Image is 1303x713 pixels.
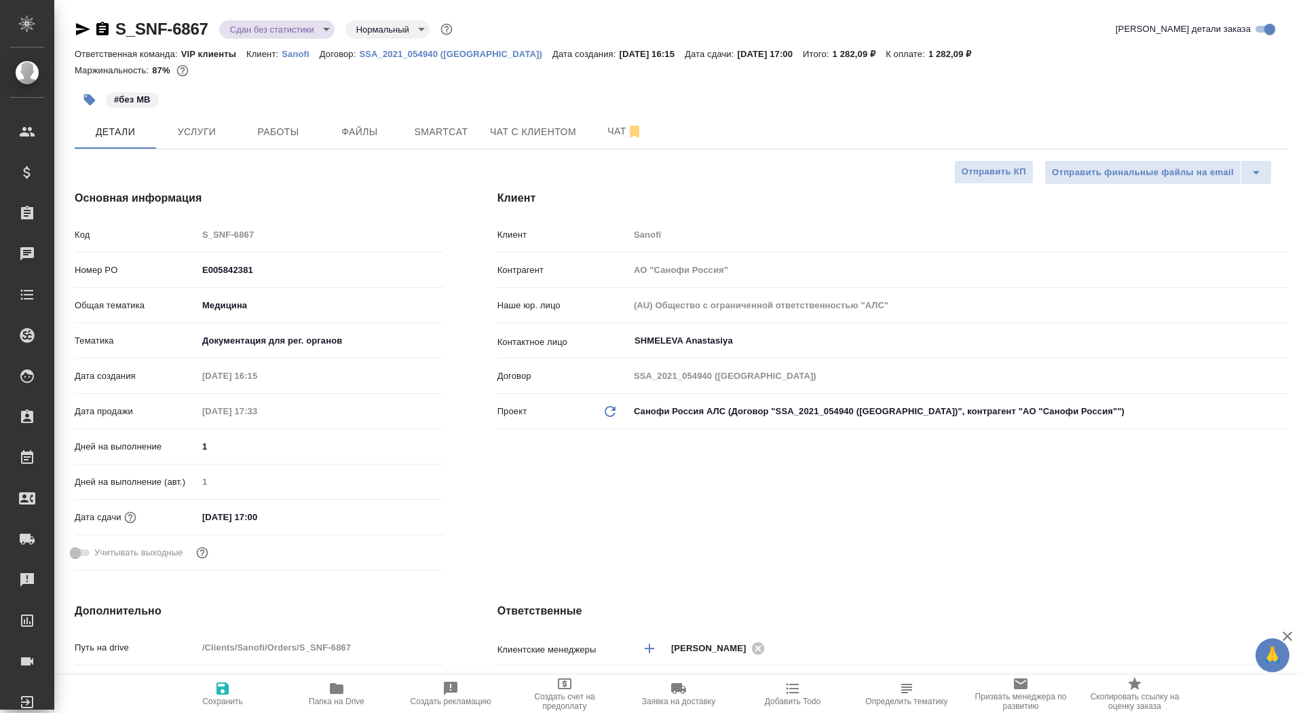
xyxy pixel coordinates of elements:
p: Проект [497,405,527,418]
p: Дата продажи [75,405,197,418]
span: без МВ [105,93,160,105]
button: Отправить финальные файлы на email [1044,160,1241,185]
p: Клиент: [246,49,282,59]
button: Призвать менеджера по развитию [964,675,1078,713]
div: Медицина [197,294,443,317]
input: ✎ Введи что-нибудь [197,437,443,456]
button: Нормальный [352,24,413,35]
button: 140.19 RUB; [174,62,191,79]
p: SSA_2021_054940 ([GEOGRAPHIC_DATA]) [359,49,552,59]
input: Пустое поле [629,366,1288,386]
p: Sanofi [282,49,320,59]
p: Итого: [803,49,832,59]
p: Дата сдачи: [685,49,737,59]
p: Клиент [497,228,629,242]
p: Путь на drive [75,641,197,655]
span: Заявка на доставку [642,697,715,706]
p: К оплате: [886,49,928,59]
p: 1 282,09 ₽ [928,49,982,59]
span: Smartcat [409,124,474,141]
p: Код [75,228,197,242]
button: Отправить КП [954,160,1034,184]
span: Скопировать ссылку на оценку заказа [1086,692,1184,711]
span: Определить тематику [865,697,947,706]
div: Сдан без статистики [345,20,430,39]
p: Дней на выполнение [75,440,197,454]
input: Пустое поле [629,260,1288,280]
h4: Клиент [497,190,1288,206]
p: Маржинальность: [75,65,152,75]
a: S_SNF-6867 [115,20,208,38]
span: [PERSON_NAME] детали заказа [1116,22,1251,36]
button: Сдан без статистики [226,24,318,35]
span: Добавить Todo [765,697,820,706]
input: Пустое поле [197,225,443,244]
div: Сдан без статистики [219,20,335,39]
p: Наше юр. лицо [497,299,629,312]
span: Работы [246,124,311,141]
button: Скопировать ссылку на оценку заказа [1078,675,1192,713]
input: Пустое поле [197,401,316,421]
button: Папка на Drive [280,675,394,713]
div: split button [1044,160,1272,185]
span: Сохранить [202,697,243,706]
span: Чат [592,123,658,140]
p: Тематика [75,334,197,348]
button: Выбери, если сб и вс нужно считать рабочими днями для выполнения заказа. [193,544,211,562]
p: [DATE] 17:00 [737,49,803,59]
div: Санофи Россия АЛС (Договор "SSA_2021_054940 ([GEOGRAPHIC_DATA])", контрагент "АО "Санофи Россия"") [629,400,1288,423]
button: Если добавить услуги и заполнить их объемом, то дата рассчитается автоматически [121,509,139,526]
h4: Основная информация [75,190,443,206]
div: Документация для рег. органов [197,329,443,352]
p: Контактное лицо [497,335,629,349]
span: [PERSON_NAME] [671,642,755,655]
span: Призвать менеджера по развитию [972,692,1070,711]
input: Пустое поле [197,638,443,657]
span: Файлы [327,124,392,141]
button: Скопировать ссылку для ЯМессенджера [75,21,91,37]
div: VIP клиенты [629,672,1288,695]
div: [PERSON_NAME] [671,640,769,657]
button: Определить тематику [850,675,964,713]
p: #без МВ [114,93,151,107]
p: 1 282,09 ₽ [833,49,886,59]
span: Папка на Drive [309,697,364,706]
span: Отправить финальные файлы на email [1052,165,1234,181]
input: Пустое поле [629,225,1288,244]
p: VIP клиенты [181,49,246,59]
p: 87% [152,65,173,75]
h4: Ответственные [497,603,1288,619]
p: Договор [497,369,629,383]
p: Договор: [320,49,360,59]
p: Номер PO [75,263,197,277]
span: Услуги [164,124,229,141]
a: Sanofi [282,48,320,59]
span: Чат с клиентом [490,124,576,141]
span: Учитывать выходные [94,546,183,560]
h4: Дополнительно [75,603,443,619]
span: Создать счет на предоплату [516,692,613,711]
input: ✎ Введи что-нибудь [197,673,443,693]
button: Скопировать ссылку [94,21,111,37]
button: Добавить тэг [75,85,105,115]
p: Дата создания [75,369,197,383]
p: Дней на выполнение (авт.) [75,475,197,489]
p: Общая тематика [75,299,197,312]
span: 🙏 [1261,641,1284,670]
input: Пустое поле [197,472,443,492]
button: Заявка на доставку [622,675,736,713]
input: Пустое поле [197,366,316,386]
p: Дата сдачи [75,511,121,524]
button: Сохранить [166,675,280,713]
input: Пустое поле [629,295,1288,315]
p: Клиентские менеджеры [497,643,629,657]
p: Контрагент [497,263,629,277]
span: Отправить КП [962,164,1026,180]
p: Дата создания: [552,49,619,59]
input: ✎ Введи что-нибудь [197,507,316,527]
button: 🙏 [1255,638,1289,672]
span: Детали [83,124,148,141]
p: [DATE] 16:15 [619,49,685,59]
button: Создать рекламацию [394,675,508,713]
p: Ответственная команда: [75,49,181,59]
